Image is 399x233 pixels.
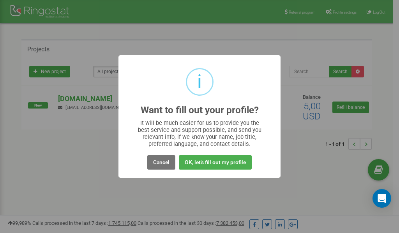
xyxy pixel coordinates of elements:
[373,189,391,208] div: Open Intercom Messenger
[134,119,265,147] div: It will be much easier for us to provide you the best service and support possible, and send you ...
[179,155,252,170] button: OK, let's fill out my profile
[141,105,259,116] h2: Want to fill out your profile?
[197,69,202,95] div: i
[147,155,175,170] button: Cancel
